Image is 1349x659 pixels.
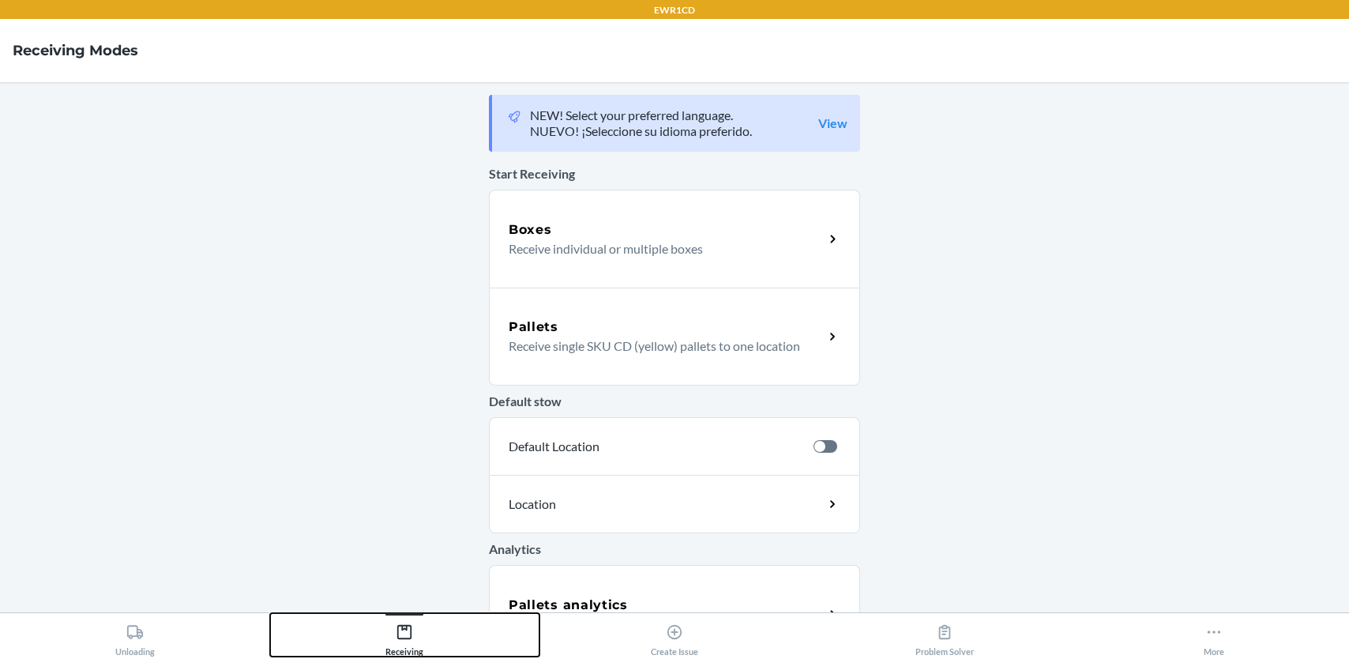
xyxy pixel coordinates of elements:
[1079,613,1349,657] button: More
[489,540,860,559] p: Analytics
[489,190,860,288] a: BoxesReceive individual or multiple boxes
[810,613,1080,657] button: Problem Solver
[509,495,695,514] p: Location
[818,115,847,131] a: View
[509,337,811,356] p: Receive single SKU CD (yellow) pallets to one location
[509,596,628,615] h5: Pallets analytics
[489,392,860,411] p: Default stow
[489,475,860,533] a: Location
[509,318,558,337] h5: Pallets
[509,220,552,239] h5: Boxes
[654,3,695,17] p: EWR1CD
[489,164,860,183] p: Start Receiving
[489,288,860,386] a: PalletsReceive single SKU CD (yellow) pallets to one location
[530,123,752,139] p: NUEVO! ¡Seleccione su idioma preferido.
[539,613,810,657] button: Create Issue
[115,617,155,657] div: Unloading
[509,239,811,258] p: Receive individual or multiple boxes
[385,617,423,657] div: Receiving
[530,107,752,123] p: NEW! Select your preferred language.
[509,437,801,456] p: Default Location
[13,40,138,61] h4: Receiving Modes
[270,613,540,657] button: Receiving
[915,617,974,657] div: Problem Solver
[651,617,698,657] div: Create Issue
[1204,617,1224,657] div: More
